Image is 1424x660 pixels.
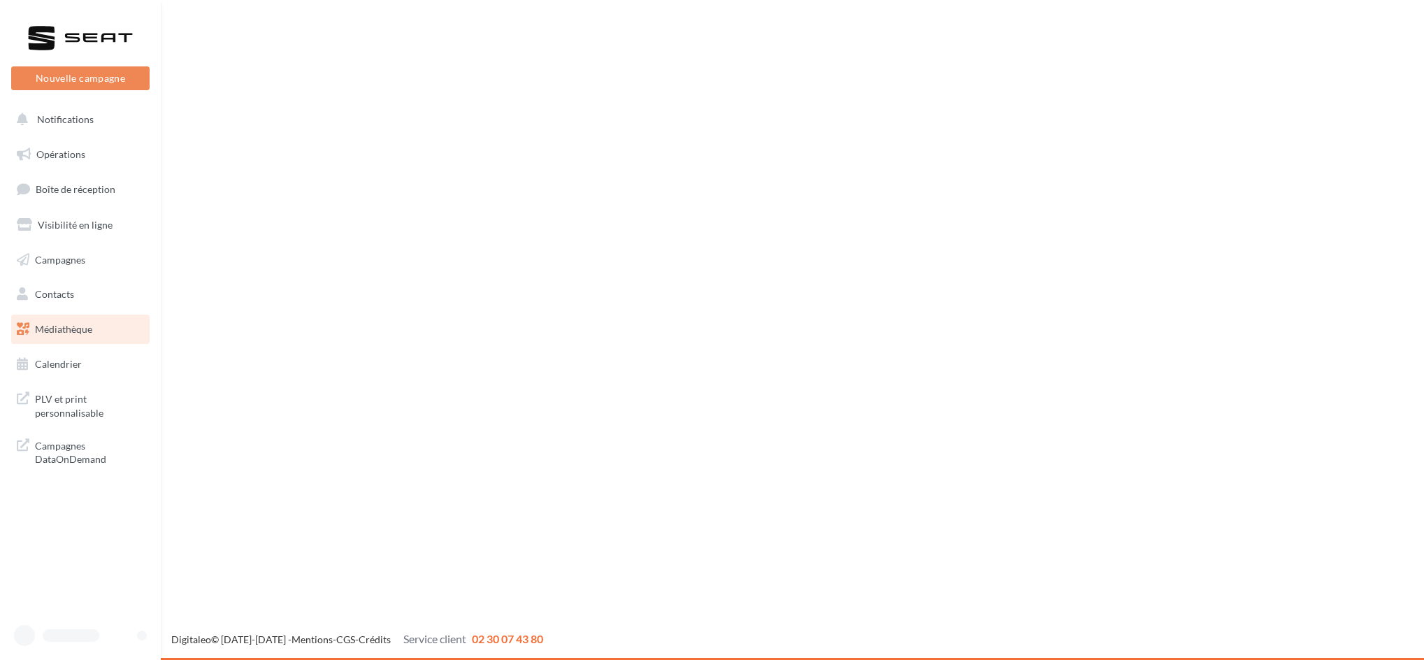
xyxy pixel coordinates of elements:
span: Notifications [37,113,94,125]
span: Visibilité en ligne [38,219,113,231]
span: Service client [403,632,466,645]
a: Boîte de réception [8,174,152,204]
a: CGS [336,633,355,645]
a: Visibilité en ligne [8,210,152,240]
a: Calendrier [8,350,152,379]
a: Médiathèque [8,315,152,344]
a: Campagnes [8,245,152,275]
span: Calendrier [35,358,82,370]
span: Médiathèque [35,323,92,335]
span: Campagnes DataOnDemand [35,436,144,466]
a: Crédits [359,633,391,645]
a: PLV et print personnalisable [8,384,152,425]
a: Mentions [292,633,333,645]
span: Opérations [36,148,85,160]
span: PLV et print personnalisable [35,389,144,419]
a: Digitaleo [171,633,211,645]
span: 02 30 07 43 80 [472,632,543,645]
a: Campagnes DataOnDemand [8,431,152,472]
a: Contacts [8,280,152,309]
button: Nouvelle campagne [11,66,150,90]
span: Contacts [35,288,74,300]
button: Notifications [8,105,147,134]
a: Opérations [8,140,152,169]
span: © [DATE]-[DATE] - - - [171,633,543,645]
span: Campagnes [35,253,85,265]
span: Boîte de réception [36,183,115,195]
